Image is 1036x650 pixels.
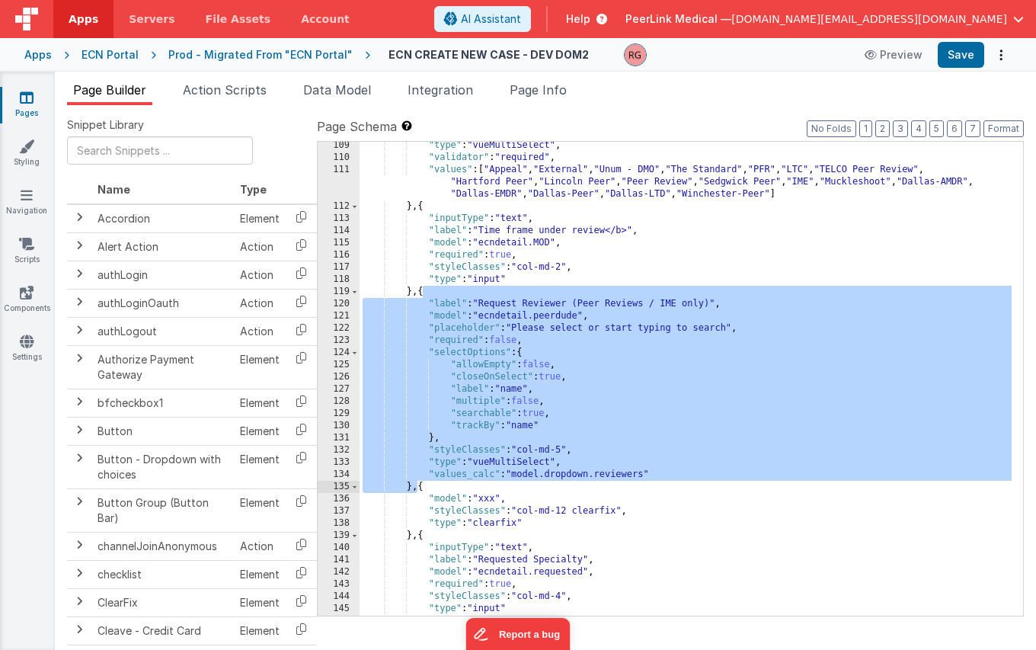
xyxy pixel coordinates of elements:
button: Format [983,120,1024,137]
td: Element [234,204,286,233]
span: Servers [129,11,174,27]
span: [DOMAIN_NAME][EMAIL_ADDRESS][DOMAIN_NAME] [731,11,1007,27]
div: 121 [318,310,360,322]
td: Action [234,232,286,261]
div: 131 [318,432,360,444]
div: 113 [318,213,360,225]
td: checklist [91,560,234,588]
span: AI Assistant [461,11,521,27]
div: 137 [318,505,360,517]
td: Element [234,488,286,532]
td: Element [234,616,286,645]
td: ClearFix [91,588,234,616]
td: Element [234,588,286,616]
td: Element [234,389,286,417]
td: Button Group (Button Bar) [91,488,234,532]
td: Authorize Payment Gateway [91,345,234,389]
div: 116 [318,249,360,261]
div: 146 [318,615,360,627]
button: 7 [965,120,980,137]
div: 123 [318,335,360,347]
div: 127 [318,383,360,395]
div: 109 [318,139,360,152]
td: Button [91,417,234,445]
span: Apps [69,11,98,27]
button: Preview [855,43,932,67]
td: Action [234,317,286,345]
div: 119 [318,286,360,298]
button: 5 [929,120,944,137]
span: File Assets [206,11,271,27]
td: Cleave - Credit Card [91,616,234,645]
span: Page Info [510,82,567,98]
td: Element [234,417,286,445]
div: 145 [318,603,360,615]
div: 112 [318,200,360,213]
div: 141 [318,554,360,566]
td: Element [234,345,286,389]
td: Element [234,445,286,488]
button: PeerLink Medical — [DOMAIN_NAME][EMAIL_ADDRESS][DOMAIN_NAME] [625,11,1024,27]
span: Integration [408,82,473,98]
div: 135 [318,481,360,493]
input: Search Snippets ... [67,136,253,165]
div: ECN Portal [82,47,139,62]
div: 129 [318,408,360,420]
div: 126 [318,371,360,383]
div: 138 [318,517,360,530]
div: 118 [318,274,360,286]
button: No Folds [807,120,856,137]
span: Name [98,183,130,196]
button: AI Assistant [434,6,531,32]
span: PeerLink Medical — [625,11,731,27]
h4: ECN CREATE NEW CASE - DEV DOM2 [388,49,589,60]
td: Accordion [91,204,234,233]
div: Apps [24,47,52,62]
button: 3 [893,120,908,137]
div: 124 [318,347,360,359]
div: 134 [318,469,360,481]
td: Element [234,560,286,588]
div: 128 [318,395,360,408]
td: authLoginOauth [91,289,234,317]
span: Page Schema [317,117,397,136]
div: 142 [318,566,360,578]
button: 2 [875,120,890,137]
div: Prod - Migrated From "ECN Portal" [168,47,353,62]
div: 140 [318,542,360,554]
button: 1 [859,120,872,137]
div: 122 [318,322,360,335]
button: 4 [911,120,926,137]
td: Action [234,532,286,560]
div: 139 [318,530,360,542]
div: 136 [318,493,360,505]
div: 143 [318,578,360,591]
div: 130 [318,420,360,432]
iframe: Marker.io feedback button [466,618,571,650]
button: 6 [947,120,962,137]
td: authLogout [91,317,234,345]
span: Data Model [303,82,371,98]
td: Alert Action [91,232,234,261]
div: 125 [318,359,360,371]
div: 120 [318,298,360,310]
span: Type [240,183,267,196]
span: Page Builder [73,82,146,98]
td: channelJoinAnonymous [91,532,234,560]
td: Action [234,289,286,317]
span: Action Scripts [183,82,267,98]
img: 32acf354f7c792df0addc5efaefdc4a2 [625,44,646,66]
div: 133 [318,456,360,469]
td: Button - Dropdown with choices [91,445,234,488]
button: Options [990,44,1012,66]
div: 110 [318,152,360,164]
td: Action [234,261,286,289]
button: Save [938,42,984,68]
span: Snippet Library [67,117,144,133]
td: bfcheckbox1 [91,389,234,417]
div: 114 [318,225,360,237]
div: 132 [318,444,360,456]
div: 144 [318,591,360,603]
div: 115 [318,237,360,249]
span: Help [566,11,590,27]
